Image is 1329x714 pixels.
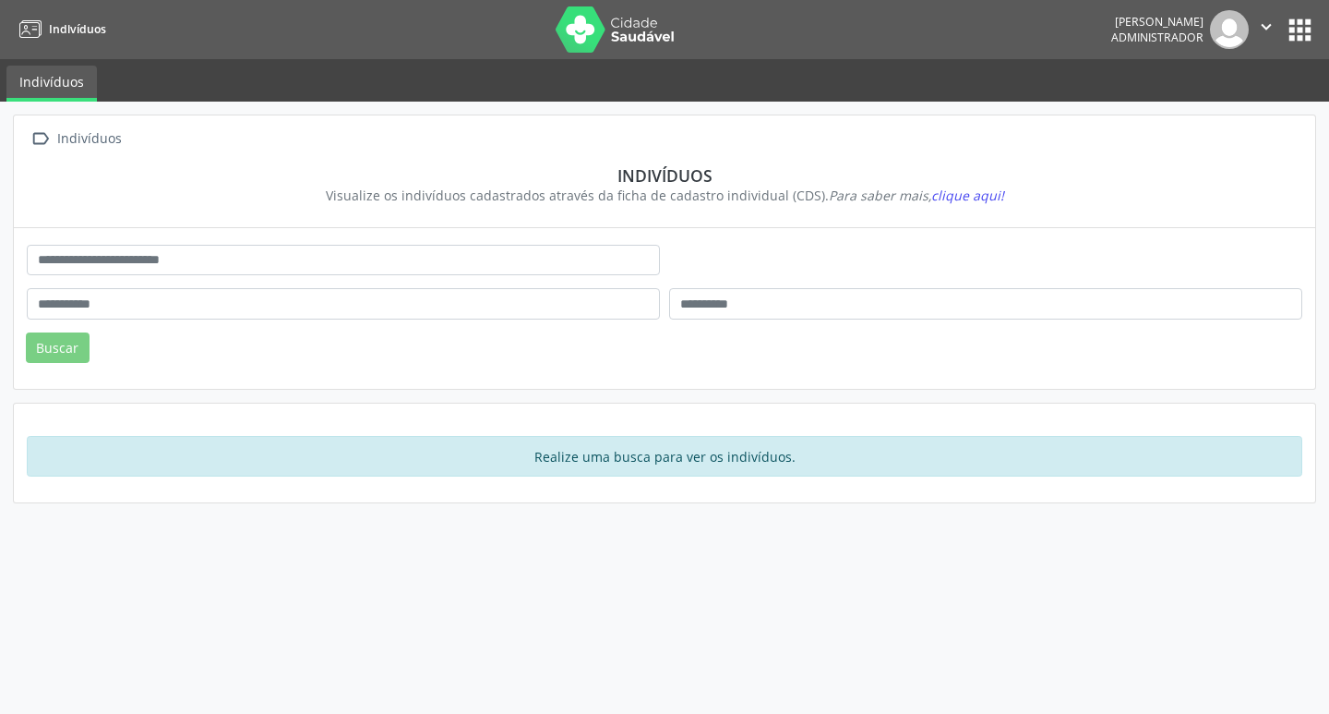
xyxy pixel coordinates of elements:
button: apps [1284,14,1316,46]
div: [PERSON_NAME] [1111,14,1203,30]
span: Administrador [1111,30,1203,45]
i:  [27,126,54,152]
i:  [1256,17,1276,37]
div: Visualize os indivíduos cadastrados através da ficha de cadastro individual (CDS). [40,186,1289,205]
div: Indivíduos [54,126,125,152]
span: clique aqui! [931,187,1004,204]
div: Realize uma busca para ver os indivíduos. [27,436,1302,477]
a:  Indivíduos [27,126,125,152]
i: Para saber mais, [829,187,1004,204]
a: Indivíduos [13,14,106,44]
a: Indivíduos [6,66,97,102]
button:  [1249,10,1284,49]
span: Indivíduos [49,21,106,37]
img: img [1210,10,1249,49]
div: Indivíduos [40,165,1289,186]
button: Buscar [26,333,90,364]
